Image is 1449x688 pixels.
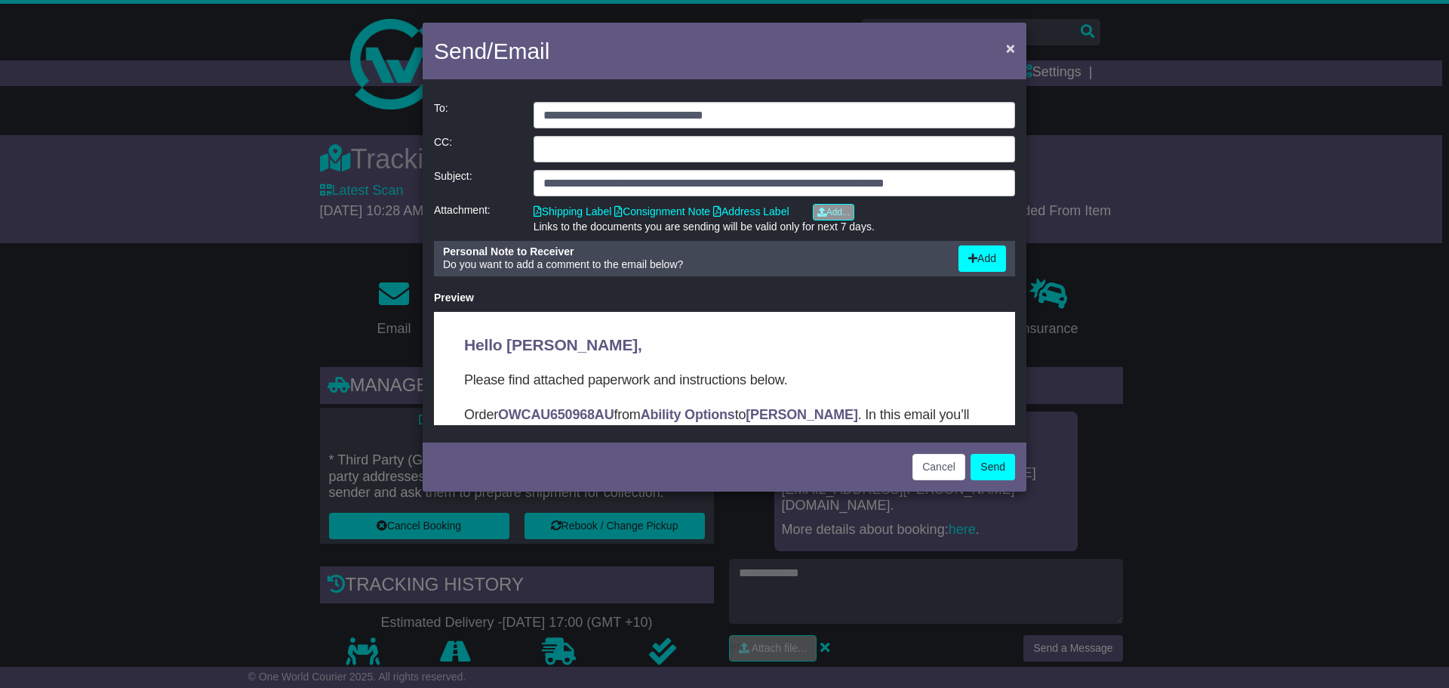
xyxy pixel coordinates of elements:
[958,245,1006,272] button: Add
[30,24,208,42] span: Hello [PERSON_NAME],
[435,245,951,272] div: Do you want to add a comment to the email below?
[426,136,526,162] div: CC:
[312,95,423,110] strong: [PERSON_NAME]
[912,454,965,480] button: Cancel
[30,57,551,79] p: Please find attached paperwork and instructions below.
[534,205,612,218] a: Shipping Label
[426,102,526,128] div: To:
[813,204,854,221] a: Add...
[426,170,526,196] div: Subject:
[207,95,301,110] strong: Ability Options
[434,292,1015,304] div: Preview
[64,95,180,110] strong: OWCAU650968AU
[443,245,943,258] div: Personal Note to Receiver
[30,92,551,134] p: Order from to . In this email you’ll find important information about your order, and what you ne...
[434,34,549,68] h4: Send/Email
[426,204,526,233] div: Attachment:
[998,32,1023,63] button: Close
[971,454,1015,480] button: Send
[1006,39,1015,57] span: ×
[614,205,710,218] a: Consignment Note
[534,221,1015,233] div: Links to the documents you are sending will be valid only for next 7 days.
[713,205,789,218] a: Address Label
